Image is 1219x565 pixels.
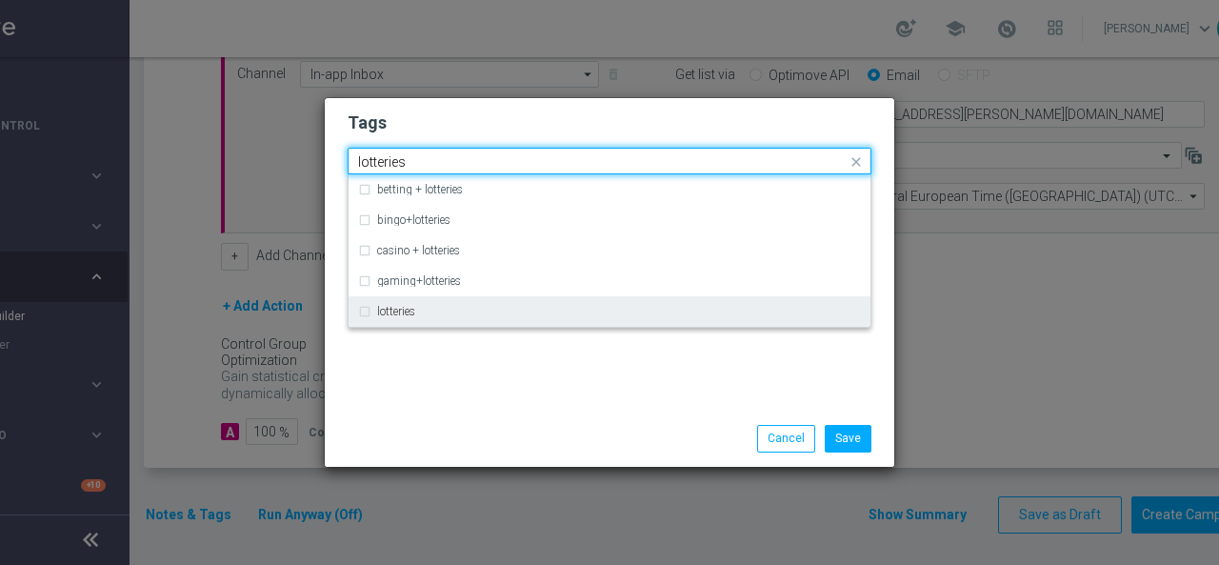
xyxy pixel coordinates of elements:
label: casino + lotteries [377,245,460,256]
div: gaming+lotteries [358,266,861,296]
button: Save [825,425,871,452]
label: lotteries [377,306,415,317]
div: bingo+lotteries [358,205,861,235]
div: lotteries [358,296,861,327]
button: Cancel [757,425,815,452]
label: gaming+lotteries [377,275,461,287]
h2: Tags [348,111,871,134]
ng-dropdown-panel: Options list [348,174,871,328]
label: betting + lotteries [377,184,463,195]
label: bingo+lotteries [377,214,450,226]
div: casino + lotteries [358,235,861,266]
ng-select: cb perso + ricarica, star, up-selling [348,148,871,174]
div: betting + lotteries [358,174,861,205]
